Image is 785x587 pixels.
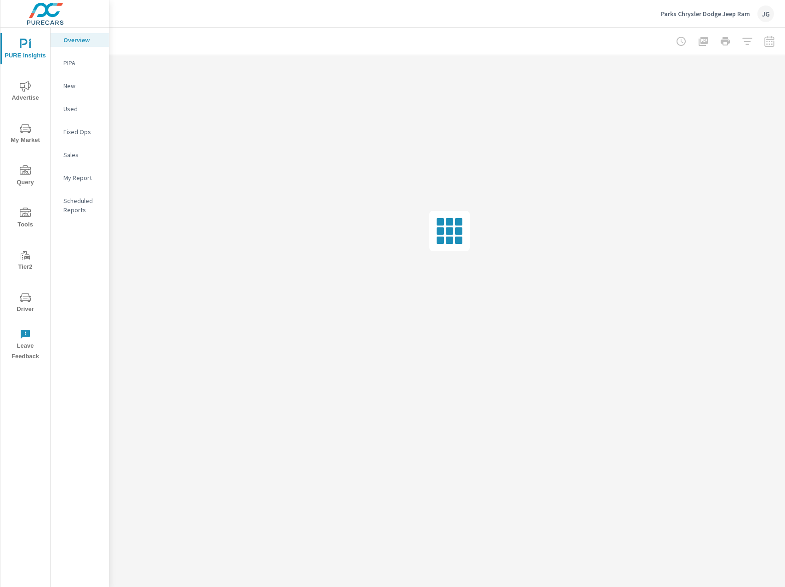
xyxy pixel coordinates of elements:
[63,58,102,68] p: PIPA
[63,173,102,182] p: My Report
[63,35,102,45] p: Overview
[757,6,774,22] div: JG
[51,125,109,139] div: Fixed Ops
[661,10,750,18] p: Parks Chrysler Dodge Jeep Ram
[63,127,102,136] p: Fixed Ops
[51,194,109,217] div: Scheduled Reports
[3,329,47,362] span: Leave Feedback
[0,28,50,366] div: nav menu
[3,208,47,230] span: Tools
[51,56,109,70] div: PIPA
[63,81,102,90] p: New
[51,102,109,116] div: Used
[63,196,102,214] p: Scheduled Reports
[3,165,47,188] span: Query
[63,150,102,159] p: Sales
[3,81,47,103] span: Advertise
[3,292,47,315] span: Driver
[3,250,47,272] span: Tier2
[51,79,109,93] div: New
[51,171,109,185] div: My Report
[51,33,109,47] div: Overview
[3,123,47,146] span: My Market
[51,148,109,162] div: Sales
[3,39,47,61] span: PURE Insights
[63,104,102,113] p: Used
